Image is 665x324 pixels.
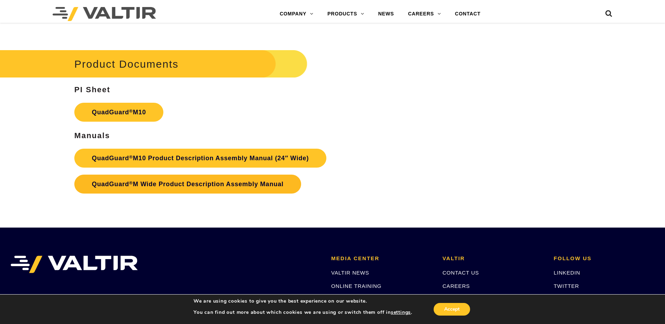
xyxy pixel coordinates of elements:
[320,7,371,21] a: PRODUCTS
[11,256,138,273] img: VALTIR
[74,85,110,94] strong: PI Sheet
[371,7,401,21] a: NEWS
[331,270,369,276] a: VALTIR NEWS
[554,256,654,262] h2: FOLLOW US
[554,270,581,276] a: LINKEDIN
[554,283,579,289] a: TWITTER
[74,131,110,140] strong: Manuals
[331,256,432,262] h2: MEDIA CENTER
[74,175,301,194] a: QuadGuard®M Wide Product Description Assembly Manual
[129,180,133,185] sup: ®
[434,303,470,316] button: Accept
[442,283,470,289] a: CAREERS
[74,149,326,168] a: QuadGuard®M10 Product Description Assembly Manual (24″ Wide)
[129,154,133,160] sup: ®
[129,108,133,114] sup: ®
[273,7,320,21] a: COMPANY
[53,7,156,21] img: Valtir
[442,270,479,276] a: CONTACT US
[442,256,543,262] h2: VALTIR
[391,309,411,316] button: settings
[194,309,412,316] p: You can find out more about which cookies we are using or switch them off in .
[401,7,448,21] a: CAREERS
[448,7,488,21] a: CONTACT
[194,298,412,304] p: We are using cookies to give you the best experience on our website.
[74,103,163,122] a: QuadGuard®M10
[331,283,381,289] a: ONLINE TRAINING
